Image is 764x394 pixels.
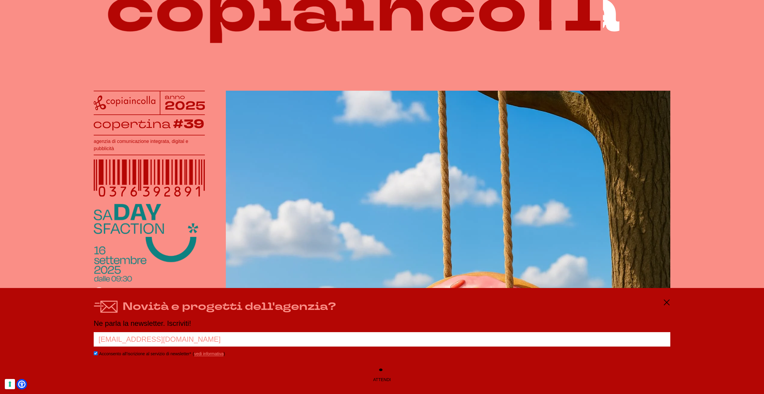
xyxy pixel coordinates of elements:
[94,332,670,347] input: Scrivi qui la tua e-mail
[94,204,205,335] img: SaDaysfaction
[173,116,204,132] tspan: #39
[94,320,670,327] p: Ne parla la newsletter. Iscriviti!
[18,380,26,388] a: Open Accessibility Menu
[373,377,391,382] span: ATTENDI
[99,351,191,356] label: Acconsento all’iscrizione al servizio di newsletter*
[94,138,205,152] h1: agenzia di comunicazione integrata, digital e pubblicità
[123,299,336,315] h4: Novità e progetti dell'agenzia?
[194,351,223,356] a: vedi informativa
[5,379,15,389] button: Le tue preferenze relative al consenso per le tecnologie di tracciamento
[193,351,225,356] span: ( )
[93,116,171,132] tspan: copertina
[165,98,205,114] tspan: 2025
[165,92,185,101] tspan: anno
